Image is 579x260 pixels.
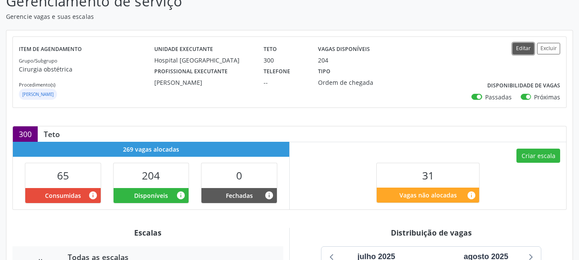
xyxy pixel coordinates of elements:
[516,149,560,163] button: Criar escala
[154,43,213,56] label: Unidade executante
[264,56,306,65] div: 300
[142,168,160,182] span: 204
[264,43,277,56] label: Teto
[318,65,330,78] label: Tipo
[134,191,168,200] span: Disponíveis
[399,191,457,200] span: Vagas não alocadas
[318,56,328,65] div: 204
[176,191,186,200] i: Vagas alocadas e sem marcações associadas
[38,129,66,139] div: Teto
[154,78,252,87] div: [PERSON_NAME]
[318,43,370,56] label: Vagas disponíveis
[22,92,54,97] small: [PERSON_NAME]
[467,191,476,200] i: Quantidade de vagas restantes do teto de vagas
[264,191,274,200] i: Vagas alocadas e sem marcações associadas que tiveram sua disponibilidade fechada
[13,142,289,157] div: 269 vagas alocadas
[236,168,242,182] span: 0
[296,228,567,237] div: Distribuição de vagas
[6,12,403,21] p: Gerencie vagas e suas escalas
[154,56,252,65] div: Hospital [GEOGRAPHIC_DATA]
[513,43,534,54] button: Editar
[485,93,512,102] label: Passadas
[264,65,290,78] label: Telefone
[13,126,38,142] div: 300
[57,168,69,182] span: 65
[19,65,154,74] p: Cirurgia obstétrica
[19,81,55,88] small: Procedimento(s)
[318,78,388,87] div: Ordem de chegada
[537,43,560,54] button: Excluir
[264,78,306,87] div: --
[19,57,57,64] small: Grupo/Subgrupo
[226,191,253,200] span: Fechadas
[487,79,560,93] label: Disponibilidade de vagas
[45,191,81,200] span: Consumidas
[422,168,434,182] span: 31
[154,65,228,78] label: Profissional executante
[88,191,98,200] i: Vagas alocadas que possuem marcações associadas
[19,43,82,56] label: Item de agendamento
[534,93,560,102] label: Próximas
[12,228,283,237] div: Escalas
